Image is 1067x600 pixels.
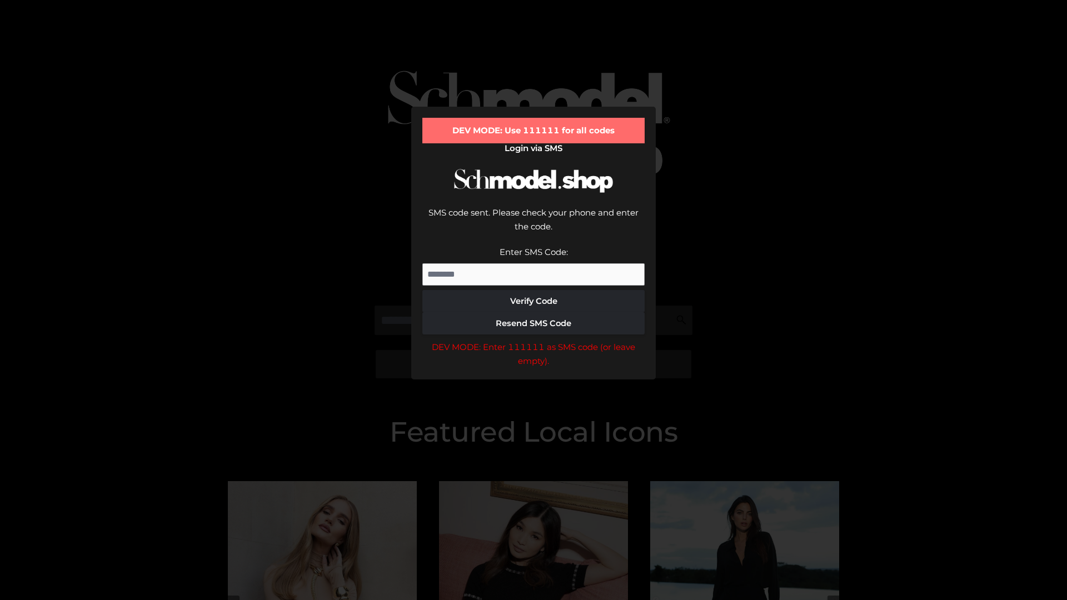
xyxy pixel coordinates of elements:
[450,159,617,203] img: Schmodel Logo
[422,290,645,312] button: Verify Code
[422,143,645,153] h2: Login via SMS
[422,312,645,334] button: Resend SMS Code
[422,118,645,143] div: DEV MODE: Use 111111 for all codes
[422,340,645,368] div: DEV MODE: Enter 111111 as SMS code (or leave empty).
[422,206,645,245] div: SMS code sent. Please check your phone and enter the code.
[500,247,568,257] label: Enter SMS Code:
